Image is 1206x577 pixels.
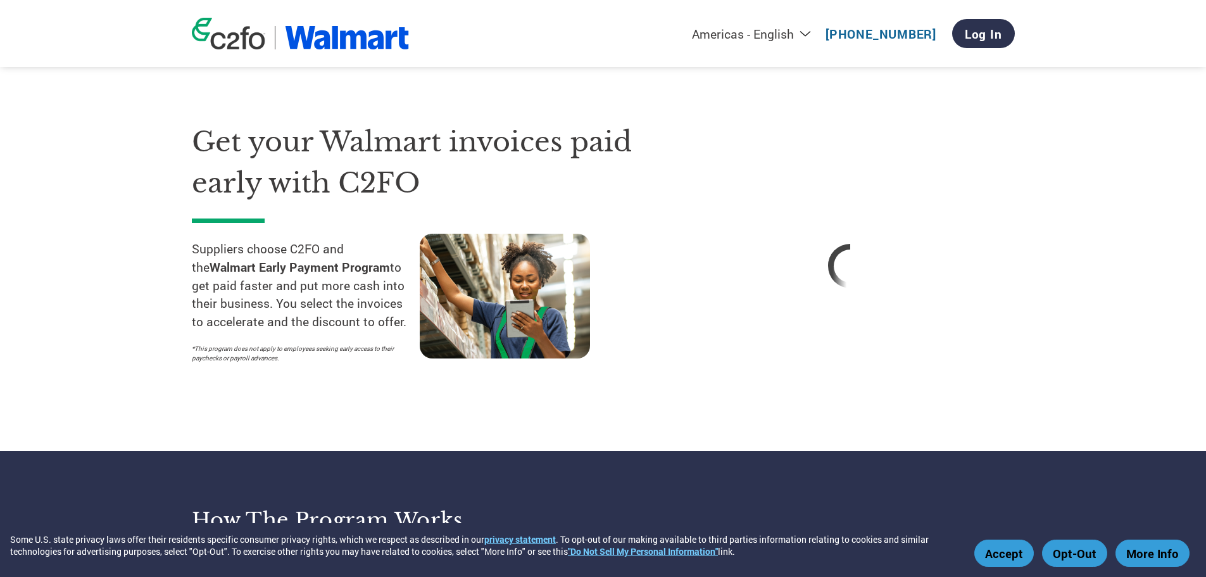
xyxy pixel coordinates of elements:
div: Some U.S. state privacy laws offer their residents specific consumer privacy rights, which we res... [10,533,968,557]
img: Walmart [285,26,410,49]
strong: Walmart Early Payment Program [210,259,390,275]
button: More Info [1115,540,1190,567]
a: privacy statement [484,533,556,545]
button: Accept [974,540,1034,567]
img: c2fo logo [192,18,265,49]
p: Suppliers choose C2FO and the to get paid faster and put more cash into their business. You selec... [192,240,420,331]
p: *This program does not apply to employees seeking early access to their paychecks or payroll adva... [192,344,407,363]
h3: How the program works [192,507,587,533]
a: [PHONE_NUMBER] [826,26,936,42]
a: Log In [952,19,1015,48]
a: "Do Not Sell My Personal Information" [568,545,718,557]
button: Opt-Out [1042,540,1107,567]
h1: Get your Walmart invoices paid early with C2FO [192,122,648,203]
img: supply chain worker [420,234,590,358]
